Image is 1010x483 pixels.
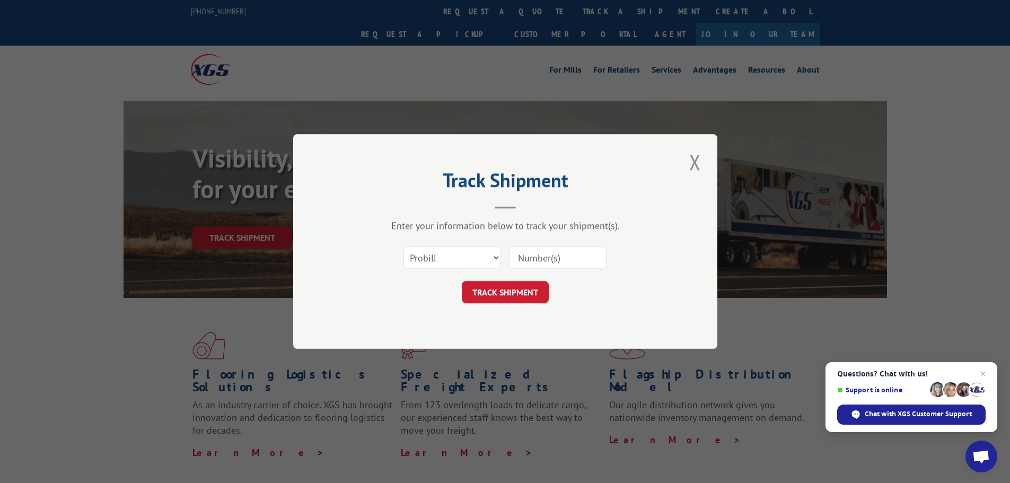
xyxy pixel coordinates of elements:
button: TRACK SHIPMENT [462,281,549,303]
span: Support is online [837,386,926,394]
button: Close modal [686,147,704,177]
a: Open chat [965,441,997,472]
span: Chat with XGS Customer Support [837,405,986,425]
span: Questions? Chat with us! [837,370,986,378]
h2: Track Shipment [346,173,664,193]
input: Number(s) [509,247,607,269]
div: Enter your information below to track your shipment(s). [346,219,664,232]
span: Chat with XGS Customer Support [865,409,972,419]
